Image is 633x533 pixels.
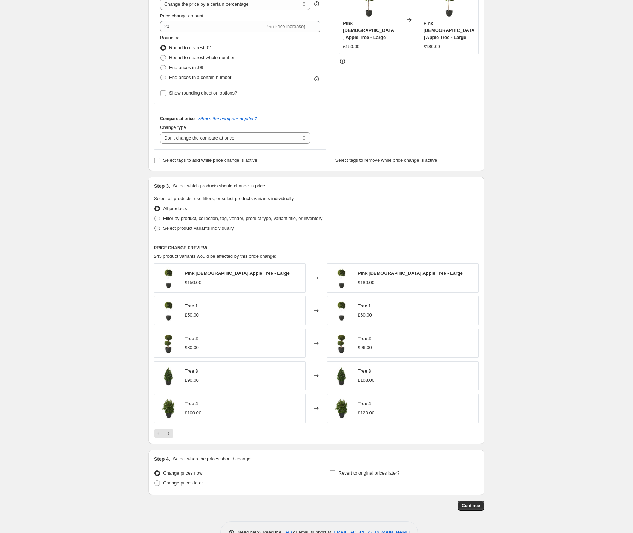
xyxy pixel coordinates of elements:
span: 245 product variants would be affected by this price change: [154,254,276,259]
div: £90.00 [185,377,199,384]
img: tree-2_80x.jpg [331,333,352,354]
span: Change type [160,125,186,130]
span: Show rounding direction options? [169,90,237,96]
span: % (Price increase) [267,24,305,29]
span: Tree 1 [358,303,371,308]
img: tree-2_80x.jpg [158,333,179,354]
img: tree-1_80x.jpg [158,267,179,289]
span: Tree 4 [185,401,198,406]
span: Select tags to add while price change is active [163,158,257,163]
h2: Step 4. [154,455,170,463]
p: Select when the prices should change [173,455,251,463]
input: -15 [160,21,266,32]
span: Change prices later [163,480,203,486]
img: tree-3_80x.jpg [158,365,179,386]
div: £100.00 [185,409,201,416]
p: Select which products should change in price [173,182,265,189]
nav: Pagination [154,429,173,438]
span: Price change amount [160,13,203,18]
div: £96.00 [358,344,372,351]
div: £108.00 [358,377,374,384]
span: Change prices now [163,470,202,476]
div: £60.00 [358,312,372,319]
span: Select all products, use filters, or select products variants individually [154,196,294,201]
span: Tree 3 [185,368,198,374]
span: Select product variants individually [163,226,234,231]
span: Pink [DEMOGRAPHIC_DATA] Apple Tree - Large [424,21,475,40]
img: tree-3_80x.jpg [331,365,352,386]
span: Round to nearest .01 [169,45,212,50]
span: Select tags to remove while price change is active [335,158,437,163]
div: £150.00 [343,43,359,50]
h6: PRICE CHANGE PREVIEW [154,245,479,251]
img: tree-1_c1e94615-edbb-4209-b234-a31a7751d564_80x.jpg [331,300,352,321]
h2: Step 3. [154,182,170,189]
span: Pink [DEMOGRAPHIC_DATA] Apple Tree - Large [358,271,463,276]
span: Continue [462,503,480,509]
span: Revert to original prices later? [339,470,400,476]
span: End prices in .99 [169,65,203,70]
span: Tree 2 [185,336,198,341]
span: Tree 3 [358,368,371,374]
div: £120.00 [358,409,374,416]
span: Tree 1 [185,303,198,308]
span: All products [163,206,187,211]
div: £180.00 [358,279,374,286]
div: £50.00 [185,312,199,319]
span: Pink [DEMOGRAPHIC_DATA] Apple Tree - Large [343,21,394,40]
img: tree-4_80x.jpg [158,398,179,419]
img: tree-1_c1e94615-edbb-4209-b234-a31a7751d564_80x.jpg [158,300,179,321]
span: Pink [DEMOGRAPHIC_DATA] Apple Tree - Large [185,271,290,276]
span: Tree 4 [358,401,371,406]
h3: Compare at price [160,116,195,121]
div: £180.00 [424,43,440,50]
img: tree-4_80x.jpg [331,398,352,419]
div: help [313,0,320,7]
button: Continue [458,501,484,511]
span: Round to nearest whole number [169,55,235,60]
span: Filter by product, collection, tag, vendor, product type, variant title, or inventory [163,216,322,221]
span: Tree 2 [358,336,371,341]
span: Rounding [160,35,180,40]
div: £80.00 [185,344,199,351]
span: End prices in a certain number [169,75,231,80]
button: Next [163,429,173,438]
button: What's the compare at price? [197,116,257,121]
img: tree-1_80x.jpg [331,267,352,289]
div: £150.00 [185,279,201,286]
